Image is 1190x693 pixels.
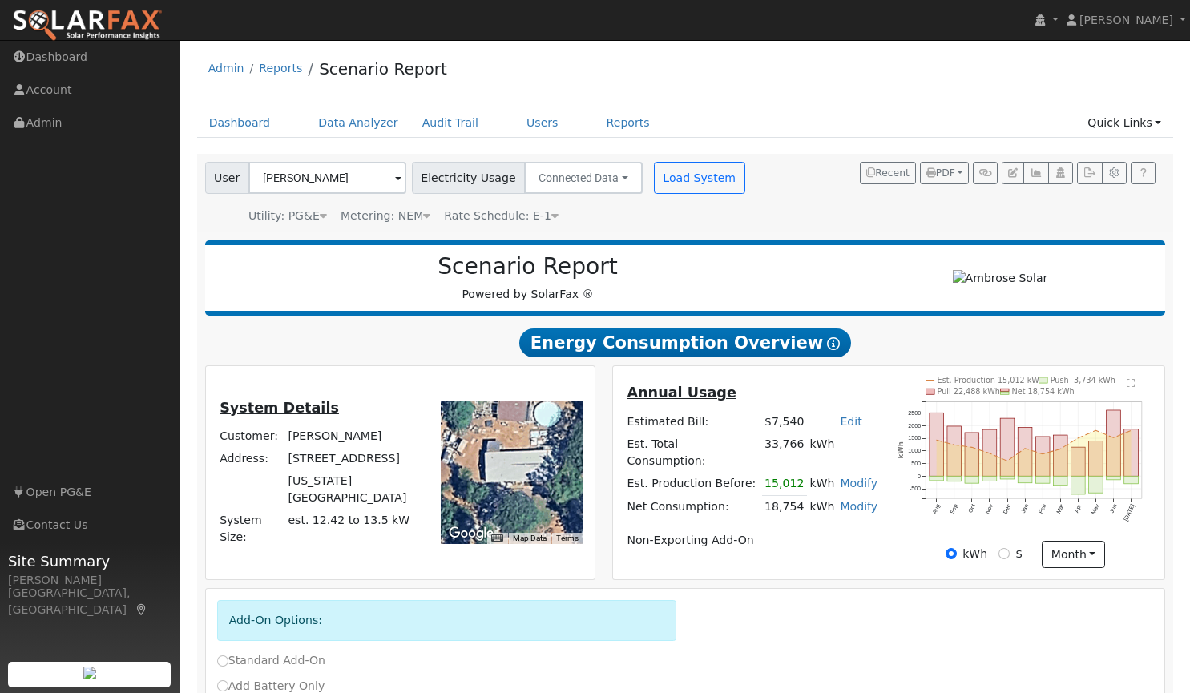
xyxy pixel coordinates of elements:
[1095,429,1097,432] circle: onclick=""
[217,600,677,641] div: Add-On Options:
[445,523,498,544] a: Open this area in Google Maps (opens a new window)
[1035,477,1050,484] rect: onclick=""
[840,500,877,513] a: Modify
[1051,376,1115,385] text: Push -3,734 kWh
[1054,435,1068,476] rect: onclick=""
[221,253,834,280] h2: Scenario Report
[930,477,944,481] rect: onclick=""
[285,469,424,509] td: [US_STATE][GEOGRAPHIC_DATA]
[807,472,837,495] td: kWh
[1035,437,1050,476] rect: onclick=""
[1130,429,1132,432] circle: onclick=""
[1127,378,1135,388] text: 
[513,533,547,544] button: Map Data
[931,503,942,515] text: Aug
[217,425,285,447] td: Customer:
[953,270,1048,287] img: Ambrose Solar
[444,209,559,222] span: Alias: HE1N
[220,400,339,416] u: System Details
[1055,503,1066,515] text: Mar
[83,667,96,679] img: retrieve
[984,503,994,515] text: Nov
[1107,477,1121,481] rect: onclick=""
[654,162,745,194] button: Load System
[1042,453,1044,456] circle: onclick=""
[306,108,410,138] a: Data Analyzer
[840,415,861,428] a: Edit
[967,503,977,514] text: Oct
[556,534,579,542] a: Terms
[1002,503,1013,515] text: Dec
[412,162,525,194] span: Electricity Usage
[217,447,285,469] td: Address:
[1079,14,1173,26] span: [PERSON_NAME]
[341,207,430,224] div: Metering: NEM
[1018,477,1032,483] rect: onclick=""
[1102,162,1127,184] button: Settings
[445,523,498,544] img: Google
[1089,441,1103,477] rect: onclick=""
[624,410,762,433] td: Estimated Bill:
[982,429,997,476] rect: onclick=""
[908,448,921,454] text: 1000
[8,572,171,589] div: [PERSON_NAME]
[762,472,807,495] td: 15,012
[920,162,969,184] button: PDF
[1112,437,1115,439] circle: onclick=""
[840,477,877,490] a: Modify
[624,472,762,495] td: Est. Production Before:
[1071,477,1086,495] rect: onclick=""
[937,376,1044,385] text: Est. Production 15,012 kWh
[1109,503,1119,514] text: Jun
[1006,460,1009,462] circle: onclick=""
[205,162,249,194] span: User
[595,108,662,138] a: Reports
[1012,387,1075,396] text: Net 18,754 kWh
[135,603,149,616] a: Map
[491,533,502,544] button: Keyboard shortcuts
[973,162,998,184] button: Generate Report Link
[807,495,837,518] td: kWh
[807,433,881,472] td: kWh
[965,433,979,476] rect: onclick=""
[988,453,990,455] circle: onclick=""
[197,108,283,138] a: Dashboard
[911,461,921,467] text: 500
[1002,162,1024,184] button: Edit User
[918,473,921,480] text: 0
[937,387,999,396] text: Pull 22,488 kWh
[12,9,163,42] img: SolarFax
[827,337,840,350] i: Show Help
[1054,477,1068,486] rect: onclick=""
[213,253,843,303] div: Powered by SolarFax ®
[1077,162,1102,184] button: Export Interval Data
[947,426,962,476] rect: onclick=""
[926,167,955,179] span: PDF
[1048,162,1073,184] button: Login As
[970,446,973,449] circle: onclick=""
[1023,162,1048,184] button: Multi-Series Graph
[953,444,955,446] circle: onclick=""
[949,503,959,515] text: Sep
[524,162,643,194] button: Connected Data
[1124,477,1139,485] rect: onclick=""
[624,495,762,518] td: Net Consumption:
[1074,503,1083,514] text: Apr
[962,546,987,562] label: kWh
[1123,503,1136,522] text: [DATE]
[908,410,921,417] text: 2500
[1000,418,1015,476] rect: onclick=""
[908,423,921,429] text: 2000
[1091,503,1101,516] text: May
[8,585,171,618] div: [GEOGRAPHIC_DATA], [GEOGRAPHIC_DATA]
[519,328,851,357] span: Energy Consumption Overview
[982,477,997,481] rect: onclick=""
[8,550,171,572] span: Site Summary
[1015,546,1023,562] label: $
[935,439,938,441] circle: onclick=""
[1071,447,1086,476] rect: onclick=""
[319,59,447,79] a: Scenario Report
[947,477,962,482] rect: onclick=""
[908,435,921,441] text: 1500
[285,447,424,469] td: [STREET_ADDRESS]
